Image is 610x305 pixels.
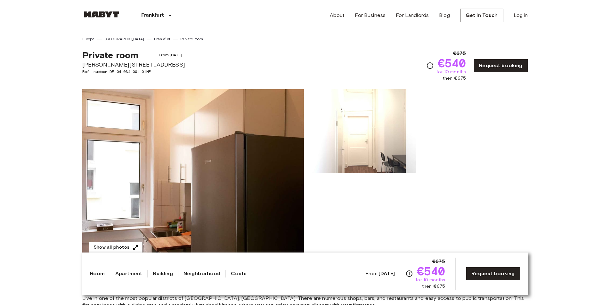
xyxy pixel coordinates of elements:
span: €675 [453,50,466,57]
span: [PERSON_NAME][STREET_ADDRESS] [82,60,185,69]
a: Building [153,270,173,277]
span: €540 [438,57,466,69]
span: then €675 [443,75,466,82]
a: Costs [231,270,247,277]
svg: Check cost overview for full price breakdown. Please note that discounts apply to new joiners onl... [426,62,434,69]
a: Private room [180,36,203,42]
a: Frankfurt [154,36,170,42]
a: About [330,12,345,19]
b: [DATE] [378,270,395,277]
span: for 10 months [416,277,445,283]
img: Habyt [82,11,121,18]
span: for 10 months [436,69,466,75]
a: Europe [82,36,95,42]
a: Request booking [474,59,528,72]
span: Private room [82,50,139,60]
button: Show all photos [89,242,142,253]
img: Marketing picture of unit DE-04-034-001-01HF [82,89,304,260]
a: Apartment [115,270,142,277]
span: From [DATE] [156,52,185,58]
a: Request booking [466,267,520,280]
a: Neighborhood [183,270,221,277]
img: Picture of unit DE-04-034-001-01HF [306,89,416,173]
a: Blog [439,12,450,19]
a: For Business [355,12,386,19]
a: For Landlords [396,12,429,19]
span: Ref. number DE-04-034-001-01HF [82,69,185,75]
a: [GEOGRAPHIC_DATA] [104,36,144,42]
p: Frankfurt [141,12,164,19]
span: €540 [417,265,445,277]
svg: Check cost overview for full price breakdown. Please note that discounts apply to new joiners onl... [405,270,413,277]
a: Log in [514,12,528,19]
a: Room [90,270,105,277]
span: €675 [432,258,445,265]
a: Get in Touch [460,9,503,22]
span: From: [365,270,395,277]
span: then €675 [422,283,445,290]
